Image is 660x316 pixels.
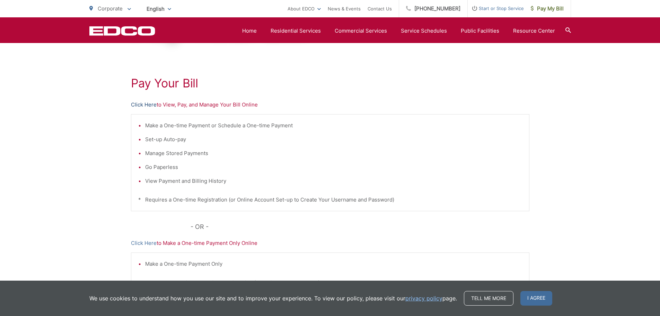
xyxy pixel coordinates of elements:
p: * Requires a One-time Registration (or Online Account Set-up to Create Your Username and Password) [138,196,522,204]
li: Make a One-time Payment Only [145,260,522,268]
a: Commercial Services [335,27,387,35]
a: About EDCO [288,5,321,13]
span: Corporate [98,5,123,12]
a: privacy policy [405,294,442,302]
li: Make a One-time Payment or Schedule a One-time Payment [145,121,522,130]
span: English [141,3,176,15]
p: - OR - [191,222,529,232]
a: Home [242,27,257,35]
a: Click Here [131,101,157,109]
li: Go Paperless [145,163,522,171]
h1: Pay Your Bill [131,76,529,90]
li: Manage Stored Payments [145,149,522,157]
a: Resource Center [513,27,555,35]
span: Pay My Bill [531,5,564,13]
p: to Make a One-time Payment Only Online [131,239,529,247]
p: We use cookies to understand how you use our site and to improve your experience. To view our pol... [89,294,457,302]
a: EDCD logo. Return to the homepage. [89,26,155,36]
p: to View, Pay, and Manage Your Bill Online [131,101,529,109]
a: News & Events [328,5,361,13]
li: Set-up Auto-pay [145,135,522,144]
a: Public Facilities [461,27,499,35]
p: * DOES NOT Require a One-time Registration (or Online Account Set-up) [138,279,522,287]
a: Click Here [131,239,157,247]
a: Service Schedules [401,27,447,35]
span: I agree [520,291,552,306]
a: Residential Services [271,27,321,35]
li: View Payment and Billing History [145,177,522,185]
a: Contact Us [368,5,392,13]
a: Tell me more [464,291,513,306]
